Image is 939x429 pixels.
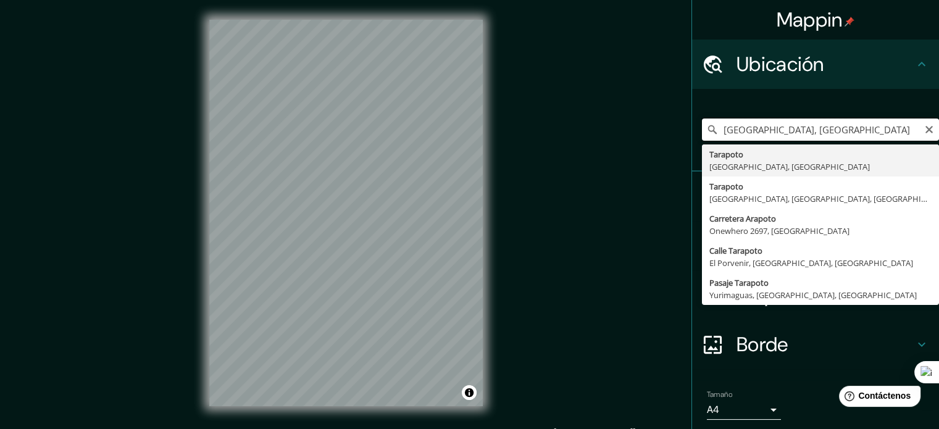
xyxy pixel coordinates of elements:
[709,257,913,269] font: El Porvenir, [GEOGRAPHIC_DATA], [GEOGRAPHIC_DATA]
[709,225,849,236] font: Onewhero 2697, [GEOGRAPHIC_DATA]
[709,149,743,160] font: Tarapoto
[692,320,939,369] div: Borde
[777,7,843,33] font: Mappin
[737,51,824,77] font: Ubicación
[829,381,925,415] iframe: Lanzador de widgets de ayuda
[692,270,939,320] div: Disposición
[709,289,917,301] font: Yurimaguas, [GEOGRAPHIC_DATA], [GEOGRAPHIC_DATA]
[707,403,719,416] font: A4
[737,331,788,357] font: Borde
[709,245,762,256] font: Calle Tarapoto
[692,221,939,270] div: Estilo
[845,17,854,27] img: pin-icon.png
[692,40,939,89] div: Ubicación
[709,213,776,224] font: Carretera Arapoto
[707,400,781,420] div: A4
[707,389,732,399] font: Tamaño
[924,123,934,135] button: Claro
[462,385,477,400] button: Activar o desactivar atribución
[702,119,939,141] input: Elige tu ciudad o zona
[209,20,483,406] canvas: Mapa
[709,161,870,172] font: [GEOGRAPHIC_DATA], [GEOGRAPHIC_DATA]
[692,172,939,221] div: Patas
[709,277,769,288] font: Pasaje Tarapoto
[709,181,743,192] font: Tarapoto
